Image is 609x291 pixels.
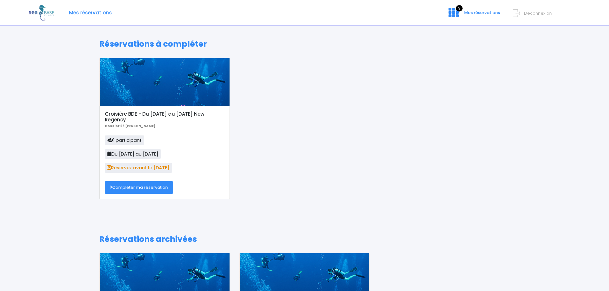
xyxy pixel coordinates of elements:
[105,181,173,194] a: Compléter ma réservation
[456,5,463,11] span: 3
[105,111,224,123] h5: Croisière BDE - Du [DATE] au [DATE] New Regency
[105,124,155,128] b: Dossier 25 [PERSON_NAME]
[105,149,161,159] span: Du [DATE] au [DATE]
[524,10,552,16] span: Déconnexion
[105,135,144,145] span: 1 participant
[464,10,500,16] span: Mes réservations
[99,234,510,244] h1: Réservations archivées
[99,39,510,49] h1: Réservations à compléter
[105,163,172,172] span: Réservez avant le [DATE]
[443,12,504,18] a: 3 Mes réservations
